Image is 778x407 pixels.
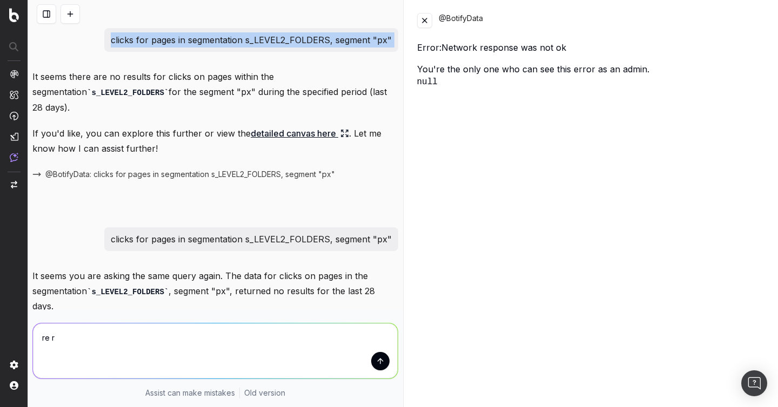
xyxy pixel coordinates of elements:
[10,361,18,369] img: Setting
[32,126,398,156] p: If you'd like, you can explore this further or view the . Let me know how I can assist further!
[10,153,18,162] img: Assist
[10,132,18,141] img: Studio
[417,63,766,89] div: You're the only one who can see this error as an admin.
[244,388,285,398] a: Old version
[417,41,766,54] div: Error: Network response was not ok
[111,32,392,48] p: clicks for pages in segmentation s_LEVEL2_FOLDERS, segment "px"
[32,169,348,180] button: @BotifyData: clicks for pages in segmentation s_LEVEL2_FOLDERS, segment "px"
[417,76,766,89] pre: null
[45,169,335,180] span: @BotifyData: clicks for pages in segmentation s_LEVEL2_FOLDERS, segment "px"
[145,388,235,398] p: Assist can make mistakes
[10,381,18,390] img: My account
[10,111,18,120] img: Activation
[87,288,169,296] code: s_LEVEL2_FOLDERS
[10,70,18,78] img: Analytics
[32,69,398,115] p: It seems there are no results for clicks on pages within the segmentation for the segment "px" du...
[439,13,766,28] div: @BotifyData
[32,268,398,314] p: It seems you are asking the same query again. The data for clicks on pages in the segmentation , ...
[9,8,19,22] img: Botify logo
[111,232,392,247] p: clicks for pages in segmentation s_LEVEL2_FOLDERS, segment "px"
[33,323,398,378] textarea: re r
[10,90,18,99] img: Intelligence
[251,126,349,141] a: detailed canvas here
[11,181,17,188] img: Switch project
[87,89,169,97] code: s_LEVEL2_FOLDERS
[741,370,767,396] div: Open Intercom Messenger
